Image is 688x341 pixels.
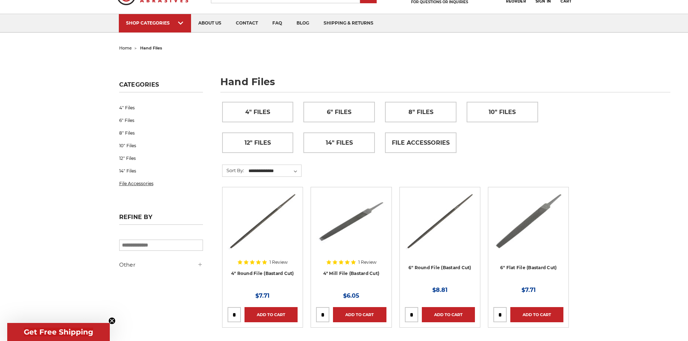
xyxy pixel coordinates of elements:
[408,106,433,118] span: 8" Files
[422,307,475,322] a: Add to Cart
[228,192,298,250] img: 4 Inch Round File Bastard Cut, Double Cut
[140,45,162,51] span: hand files
[316,192,386,250] img: 4" Mill File Bastard Cut
[7,323,110,341] div: Get Free ShippingClose teaser
[222,165,244,176] label: Sort By:
[467,102,538,122] a: 10" Files
[24,328,93,336] span: Get Free Shipping
[229,14,265,32] a: contact
[333,307,386,322] a: Add to Cart
[493,192,563,250] img: 6" Flat Bastard File
[119,165,203,177] a: 14" Files
[245,307,298,322] a: Add to Cart
[510,307,563,322] a: Add to Cart
[304,133,375,153] a: 14" Files
[255,292,269,299] span: $7.71
[316,14,381,32] a: shipping & returns
[119,45,132,51] a: home
[432,287,447,293] span: $8.81
[326,137,353,149] span: 14" Files
[119,261,203,269] h5: Other
[119,101,203,114] a: 4" Files
[522,287,536,293] span: $7.71
[316,192,386,285] a: 4" Mill File Bastard Cut
[119,114,203,127] a: 6" Files
[119,139,203,152] a: 10" Files
[245,106,270,118] span: 4" Files
[304,102,375,122] a: 6" Files
[392,137,450,149] span: File Accessories
[343,292,359,299] span: $6.05
[108,317,116,324] button: Close teaser
[119,177,203,190] a: File Accessories
[385,133,456,153] a: File Accessories
[405,192,475,250] img: 6 Inch Round File Bastard Cut, Double Cut
[126,20,184,26] div: SHOP CATEGORIES
[289,14,316,32] a: blog
[493,192,563,285] a: 6" Flat Bastard File
[220,77,670,92] h1: hand files
[405,192,475,285] a: 6 Inch Round File Bastard Cut, Double Cut
[119,152,203,165] a: 12" Files
[222,102,293,122] a: 4" Files
[119,214,203,225] h5: Refine by
[385,102,456,122] a: 8" Files
[222,133,293,153] a: 12" Files
[119,127,203,139] a: 8" Files
[247,166,301,176] select: Sort By:
[489,106,516,118] span: 10" Files
[327,106,351,118] span: 6" Files
[119,81,203,92] h5: Categories
[245,137,271,149] span: 12" Files
[228,192,298,285] a: 4 Inch Round File Bastard Cut, Double Cut
[265,14,289,32] a: faq
[191,14,229,32] a: about us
